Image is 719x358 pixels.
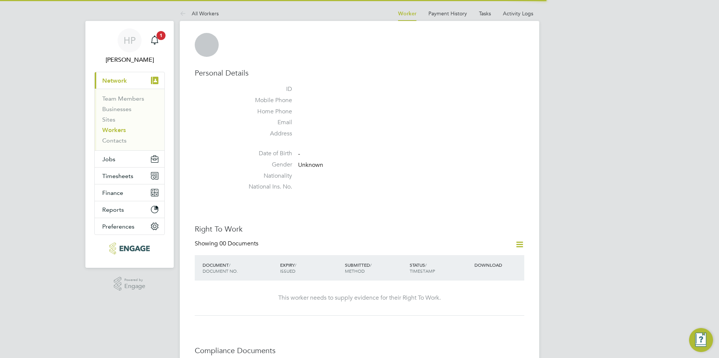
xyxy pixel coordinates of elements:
[147,28,162,52] a: 1
[124,277,145,283] span: Powered by
[240,161,292,169] label: Gender
[180,10,219,17] a: All Workers
[689,328,713,352] button: Engage Resource Center
[370,262,371,268] span: /
[102,137,127,144] a: Contacts
[102,105,131,113] a: Businesses
[195,240,260,248] div: Showing
[85,21,174,268] nav: Main navigation
[95,151,164,167] button: Jobs
[240,130,292,138] label: Address
[345,268,365,274] span: METHOD
[94,55,165,64] span: Hannah Pearce
[298,161,323,169] span: Unknown
[102,116,115,123] a: Sites
[408,258,473,278] div: STATUS
[102,77,127,84] span: Network
[102,223,134,230] span: Preferences
[95,89,164,150] div: Network
[240,150,292,157] label: Date of Birth
[479,10,491,17] a: Tasks
[195,68,524,78] h3: Personal Details
[114,277,146,291] a: Powered byEngage
[298,150,300,157] span: -
[124,36,136,45] span: HP
[240,97,292,104] label: Mobile Phone
[240,119,292,126] label: Email
[95,168,164,184] button: Timesheets
[473,258,524,272] div: DOWNLOAD
[102,126,126,134] a: Workers
[240,108,292,116] label: Home Phone
[428,10,467,17] a: Payment History
[95,72,164,89] button: Network
[124,283,145,290] span: Engage
[219,240,258,247] span: 00 Documents
[240,172,292,180] label: Nationality
[425,262,427,268] span: /
[102,189,123,196] span: Finance
[95,201,164,218] button: Reports
[195,346,524,355] h3: Compliance Documents
[95,218,164,235] button: Preferences
[280,268,295,274] span: ISSUED
[240,85,292,93] label: ID
[202,294,517,302] div: This worker needs to supply evidence for their Right To Work.
[278,258,343,278] div: EXPIRY
[295,262,296,268] span: /
[229,262,230,268] span: /
[102,206,124,213] span: Reports
[203,268,238,274] span: DOCUMENT NO.
[195,224,524,234] h3: Right To Work
[240,183,292,191] label: National Ins. No.
[157,31,166,40] span: 1
[102,156,115,163] span: Jobs
[410,268,435,274] span: TIMESTAMP
[398,10,416,17] a: Worker
[102,172,133,180] span: Timesheets
[94,242,165,254] a: Go to home page
[343,258,408,278] div: SUBMITTED
[94,28,165,64] a: HP[PERSON_NAME]
[102,95,144,102] a: Team Members
[109,242,149,254] img: xede-logo-retina.png
[503,10,533,17] a: Activity Logs
[95,184,164,201] button: Finance
[201,258,278,278] div: DOCUMENT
